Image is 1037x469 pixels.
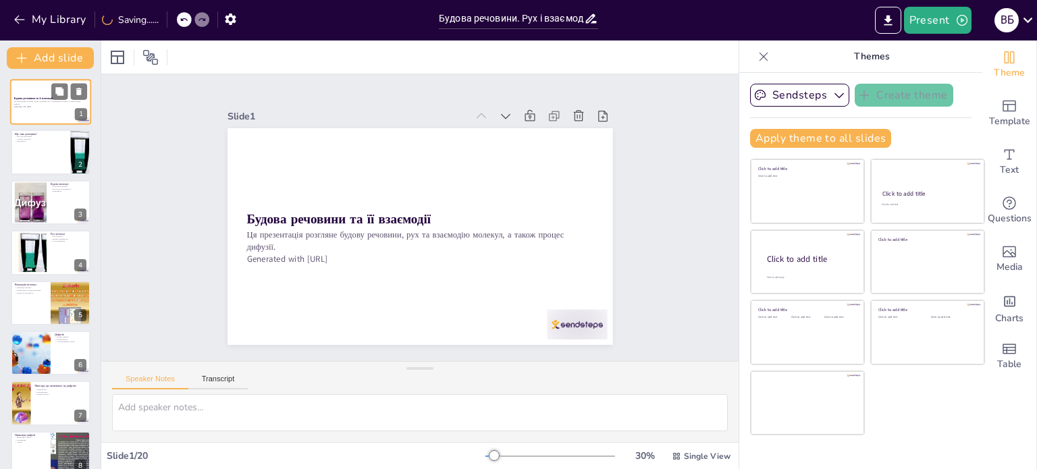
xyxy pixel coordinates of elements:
p: Generated with [URL] [246,253,593,265]
div: Click to add text [791,316,822,319]
div: В Б [994,8,1019,32]
div: 4 [11,230,90,275]
div: Layout [107,47,128,68]
p: Концентрація [55,338,86,341]
p: Притягання та відштовхування [15,289,47,292]
div: Click to add title [758,166,855,171]
div: Change the overall theme [982,40,1036,89]
div: Click to add text [878,316,921,319]
button: Export to PowerPoint [875,7,901,34]
button: Delete Slide [71,83,87,99]
div: 1 [10,79,91,125]
button: Create theme [855,84,953,107]
p: Вплив на властивості [15,292,47,294]
button: Transcript [188,375,248,389]
div: Slide 1 [228,110,467,123]
button: Speaker Notes [112,375,188,389]
div: Click to add text [882,203,972,206]
div: 1 [75,109,87,121]
span: Media [996,260,1023,275]
div: Slide 1 / 20 [107,449,485,462]
p: Розмір молекул [34,393,86,396]
div: 2 [11,130,90,174]
p: Температура [34,389,86,391]
p: Generated with [URL] [14,105,87,108]
p: Концентрація [34,391,86,393]
p: Важливість [51,190,86,193]
div: Add charts and graphs [982,283,1036,332]
p: Важливість [15,140,67,142]
p: Приклади дифузії [15,433,47,437]
div: 7 [11,381,90,425]
div: Click to add text [758,175,855,178]
div: 2 [74,159,86,171]
div: 5 [11,281,90,325]
div: Click to add title [878,307,975,312]
p: Простота та складність [51,188,86,190]
p: Що таке речовина? [15,132,67,136]
p: Процес дифузії [55,335,86,338]
div: Click to add title [878,236,975,242]
p: Фактори, що впливають на дифузію [34,384,86,388]
strong: Будова речовини та її взаємодії [14,96,53,100]
span: Theme [994,65,1025,80]
span: Single View [684,451,730,462]
p: Що таке речовина? [15,135,67,138]
p: Приклади з життя [15,436,47,439]
span: Text [1000,163,1019,177]
strong: Будова речовини та її взаємодії [246,211,430,228]
span: Template [989,114,1030,129]
button: Add slide [7,47,94,69]
p: Ця презентація розгляне будову речовини, рух та взаємодію молекул, а також процес дифузії. [246,229,593,253]
button: Duplicate Slide [51,83,68,99]
p: Дифузія [55,333,86,337]
p: Themes [774,40,969,73]
div: 30 % [629,449,661,462]
p: Ця презентація розгляне будову речовини, рух та взаємодію молекул, а також процес дифузії. [14,101,87,105]
div: Add ready made slides [982,89,1036,138]
div: Add a table [982,332,1036,381]
div: Click to add title [758,307,855,312]
p: Рух молекул [51,236,86,238]
div: Click to add title [767,254,853,265]
div: 3 [74,209,86,221]
button: Sendsteps [750,84,849,107]
p: Атоми і молекули [15,137,67,140]
div: Click to add text [931,316,974,319]
p: Запахи [15,441,47,443]
input: Insert title [439,9,584,28]
div: Saving...... [102,13,159,26]
div: 5 [74,309,86,321]
div: 7 [74,410,86,422]
div: Click to add text [824,316,855,319]
div: Click to add text [758,316,789,319]
button: My Library [10,9,92,30]
p: Будова молекул [51,182,86,186]
p: Вплив температури [51,238,86,240]
p: Спостереження [51,240,86,243]
p: Структура молекул [51,185,86,188]
p: Взаємодія молекул [15,286,47,289]
p: Розчинення [15,439,47,441]
div: Add images, graphics, shapes or video [982,235,1036,283]
div: 4 [74,259,86,271]
div: Click to add body [767,276,852,279]
span: Table [997,357,1021,372]
p: Взаємодія молекул [15,282,47,286]
div: Get real-time input from your audience [982,186,1036,235]
div: Add text boxes [982,138,1036,186]
div: 6 [74,359,86,371]
p: Рух молекул [51,232,86,236]
p: Спостереження в житті [55,341,86,343]
div: 6 [11,331,90,375]
div: 3 [11,180,90,225]
button: Apply theme to all slides [750,129,891,148]
span: Position [142,49,159,65]
button: Present [904,7,972,34]
div: Click to add title [882,190,972,198]
button: В Б [994,7,1019,34]
span: Charts [995,311,1023,326]
span: Questions [988,211,1032,226]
